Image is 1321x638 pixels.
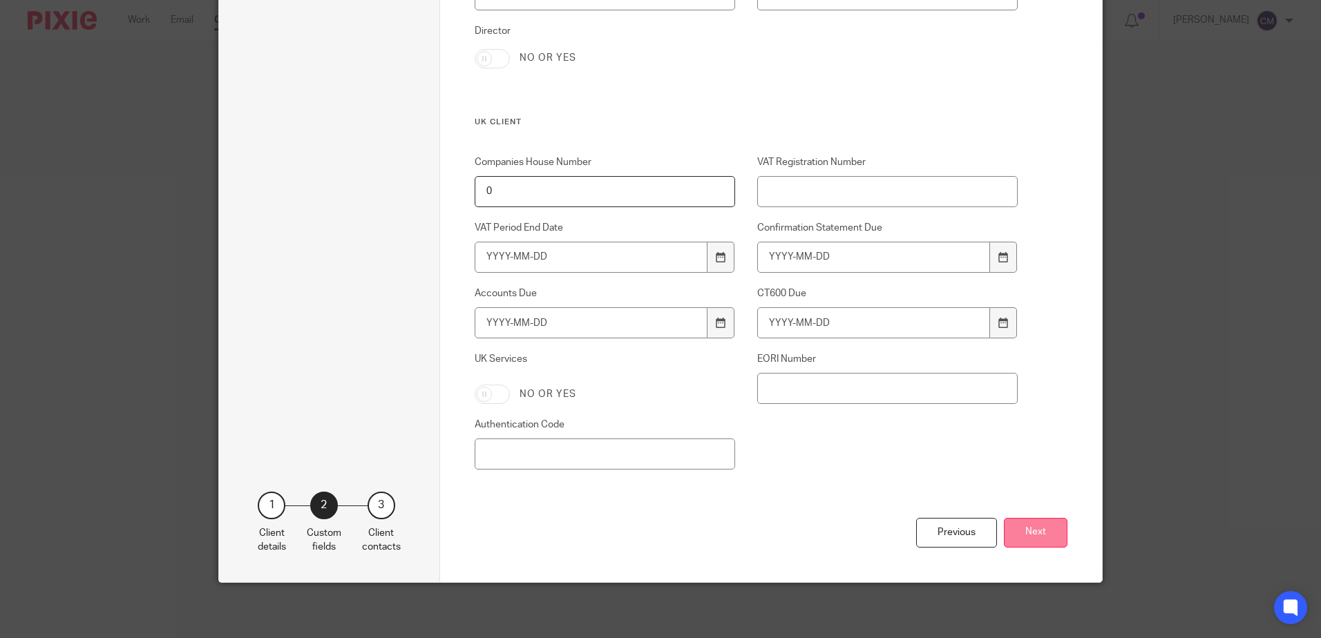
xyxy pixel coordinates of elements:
[757,242,991,273] input: YYYY-MM-DD
[475,155,736,169] label: Companies House Number
[258,492,285,519] div: 1
[757,221,1018,235] label: Confirmation Statement Due
[757,352,1018,366] label: EORI Number
[757,155,1018,169] label: VAT Registration Number
[475,24,736,38] label: Director
[916,518,997,548] div: Previous
[475,117,1018,128] h3: UK Client
[520,387,576,401] label: No or yes
[757,307,991,338] input: YYYY-MM-DD
[1004,518,1067,548] button: Next
[475,221,736,235] label: VAT Period End Date
[475,242,708,273] input: YYYY-MM-DD
[307,526,341,554] p: Custom fields
[362,526,401,554] p: Client contacts
[520,51,576,65] label: No or yes
[368,492,395,519] div: 3
[310,492,338,519] div: 2
[258,526,286,554] p: Client details
[757,287,1018,300] label: CT600 Due
[475,307,708,338] input: YYYY-MM-DD
[475,418,736,432] label: Authentication Code
[475,287,736,300] label: Accounts Due
[475,352,736,374] label: UK Services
